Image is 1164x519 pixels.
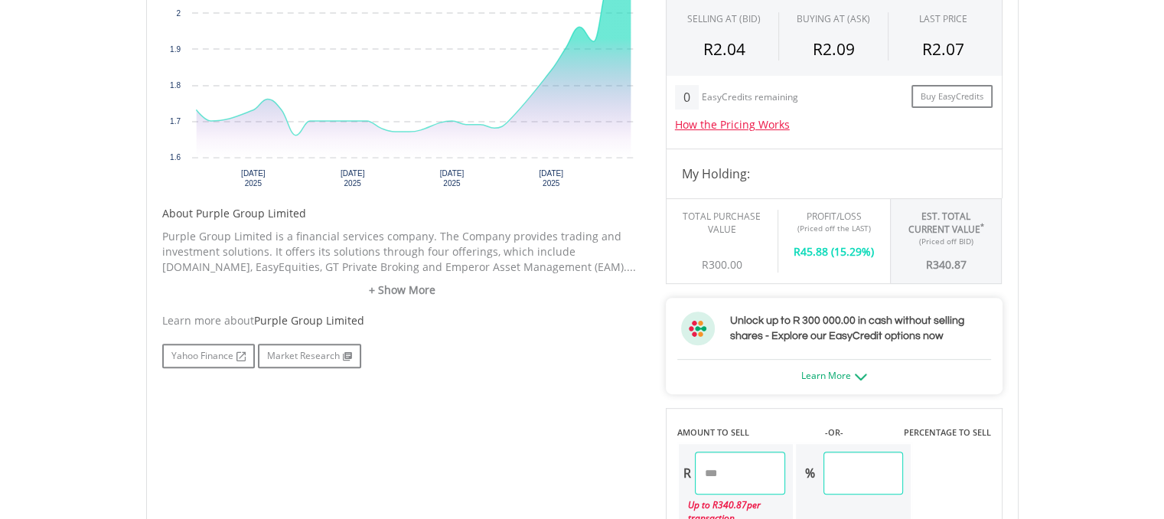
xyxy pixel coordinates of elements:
[675,85,699,109] div: 0
[702,92,798,105] div: EasyCredits remaining
[801,369,867,382] a: Learn More
[919,12,967,25] div: LAST PRICE
[911,85,993,109] a: Buy EasyCredits
[812,38,854,60] span: R2.09
[162,344,255,368] a: Yahoo Finance
[170,153,181,162] text: 1.6
[903,426,990,439] label: PERCENTAGE TO SELL
[254,313,364,328] span: Purple Group Limited
[677,426,749,439] label: AMOUNT TO SELL
[790,223,879,233] div: (Priced off the LAST)
[796,452,823,495] div: %
[340,169,364,188] text: [DATE] 2025
[678,210,766,236] div: Total Purchase Value
[679,452,695,495] div: R
[790,233,879,259] div: R
[176,9,181,18] text: 2
[824,426,843,439] label: -OR-
[162,229,643,275] p: Purple Group Limited is a financial services company. The Company provides trading and investment...
[170,117,181,126] text: 1.7
[170,81,181,90] text: 1.8
[718,498,747,511] span: 340.87
[687,12,761,25] div: SELLING AT (BID)
[800,244,874,259] span: 45.88 (15.29%)
[702,257,742,272] span: R300.00
[675,117,790,132] a: How the Pricing Works
[162,313,643,328] div: Learn more about
[682,165,986,183] h4: My Holding:
[922,38,964,60] span: R2.07
[241,169,266,188] text: [DATE] 2025
[902,246,990,273] div: R
[902,210,990,236] div: Est. Total Current Value
[902,236,990,246] div: (Priced off BID)
[933,257,967,272] span: 340.87
[539,169,563,188] text: [DATE] 2025
[703,38,745,60] span: R2.04
[258,344,361,368] a: Market Research
[439,169,464,188] text: [DATE] 2025
[170,45,181,54] text: 1.9
[162,282,643,298] a: + Show More
[730,313,987,344] h3: Unlock up to R 300 000.00 in cash without selling shares - Explore our EasyCredit options now
[681,312,715,345] img: ec-flower.svg
[855,374,867,380] img: ec-arrow-down.png
[790,210,879,223] div: Profit/Loss
[162,206,643,221] h5: About Purple Group Limited
[797,12,870,25] span: BUYING AT (ASK)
